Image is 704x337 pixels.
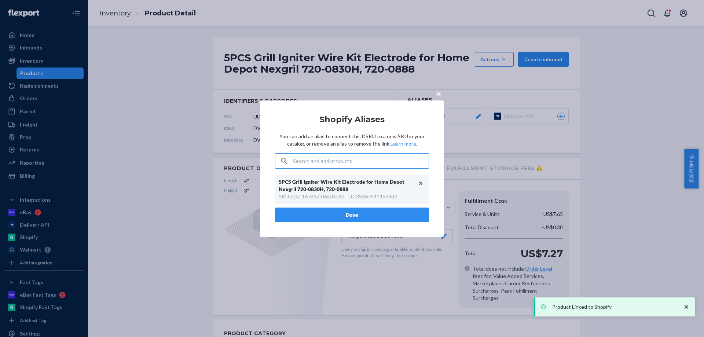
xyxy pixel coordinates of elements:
[275,133,429,147] p: You can add an alias to connect this DSKU to a new SKU in your catalog, or remove an alias to rem...
[349,193,397,200] div: ID : 39367541456932
[275,115,429,124] h2: Shopify Aliases
[279,178,418,193] div: 5PCS Grill Igniter Wire Kit Electrode for Home Depot Nexgril 720-0830H, 720-0888
[293,154,429,168] input: Search and add products
[279,193,345,200] div: SKU : ZDZ.16785Z.06B|NEX3
[275,208,429,222] button: Done
[552,303,675,311] p: Product Linked to Shopify
[683,303,690,311] svg: close toast
[436,87,441,99] span: ×
[390,140,416,147] a: Learn more
[415,178,426,189] button: Unlink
